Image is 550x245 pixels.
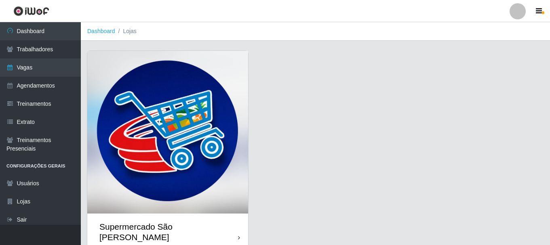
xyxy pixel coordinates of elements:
[87,51,248,214] img: cardImg
[81,22,550,41] nav: breadcrumb
[115,27,137,36] li: Lojas
[87,28,115,34] a: Dashboard
[13,6,49,16] img: CoreUI Logo
[99,222,238,242] div: Supermercado São [PERSON_NAME]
